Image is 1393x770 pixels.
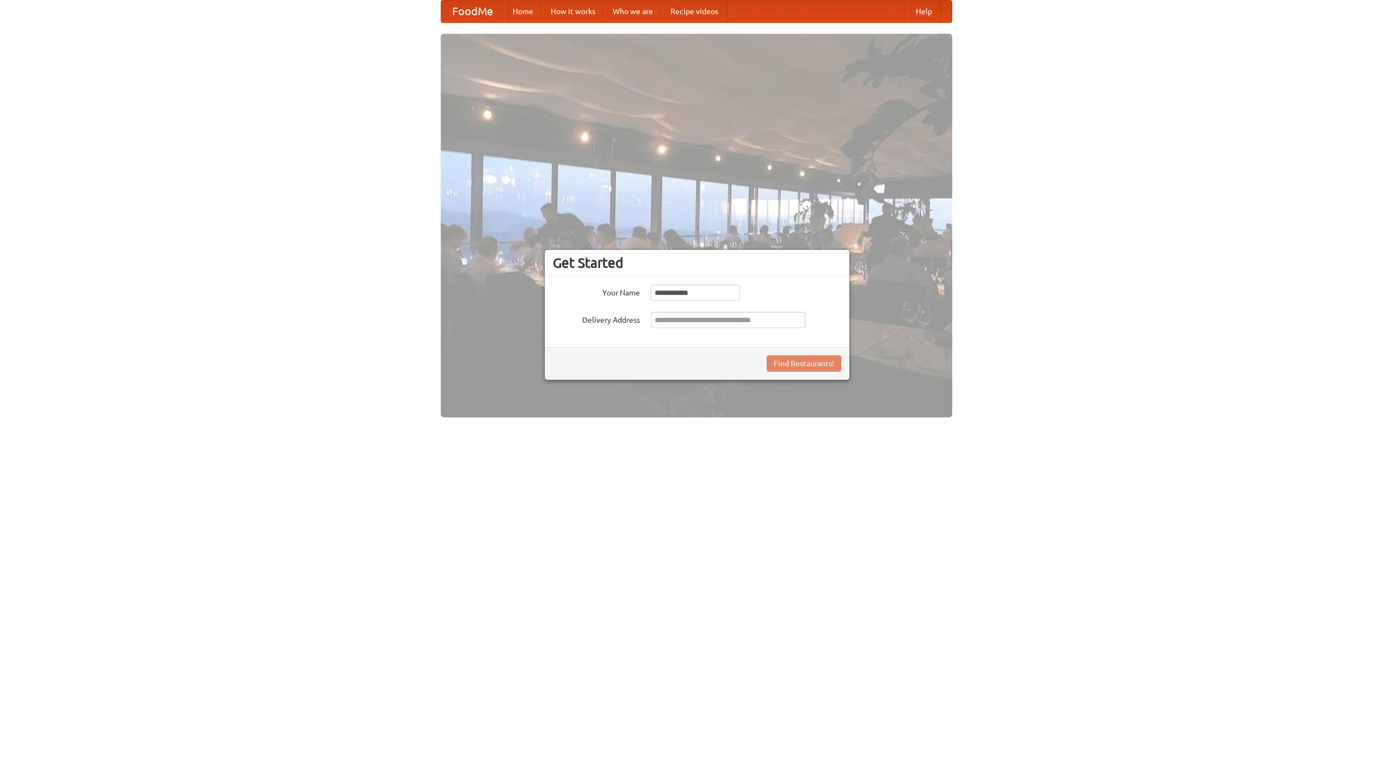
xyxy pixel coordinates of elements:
a: Recipe videos [662,1,727,22]
a: How it works [542,1,604,22]
a: Help [907,1,941,22]
a: FoodMe [441,1,504,22]
label: Delivery Address [553,312,640,325]
button: Find Restaurants! [767,355,841,372]
a: Who we are [604,1,662,22]
a: Home [504,1,542,22]
label: Your Name [553,285,640,298]
h3: Get Started [553,255,841,271]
